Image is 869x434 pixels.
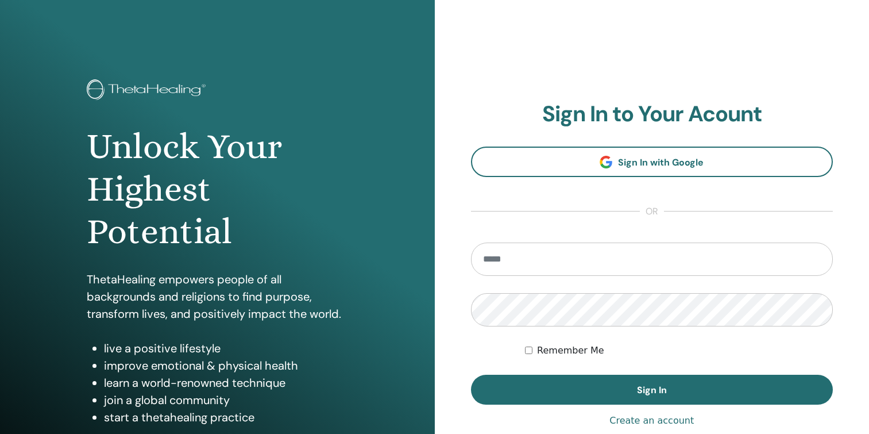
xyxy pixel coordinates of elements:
[104,340,347,357] li: live a positive lifestyle
[618,156,704,168] span: Sign In with Google
[104,391,347,409] li: join a global community
[637,384,667,396] span: Sign In
[471,101,833,128] h2: Sign In to Your Acount
[471,375,833,405] button: Sign In
[104,374,347,391] li: learn a world-renowned technique
[640,205,664,218] span: or
[104,357,347,374] li: improve emotional & physical health
[609,414,694,428] a: Create an account
[104,409,347,426] li: start a thetahealing practice
[87,125,347,254] h1: Unlock Your Highest Potential
[471,147,833,177] a: Sign In with Google
[537,344,604,358] label: Remember Me
[525,344,833,358] div: Keep me authenticated indefinitely or until I manually logout
[87,271,347,322] p: ThetaHealing empowers people of all backgrounds and religions to find purpose, transform lives, a...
